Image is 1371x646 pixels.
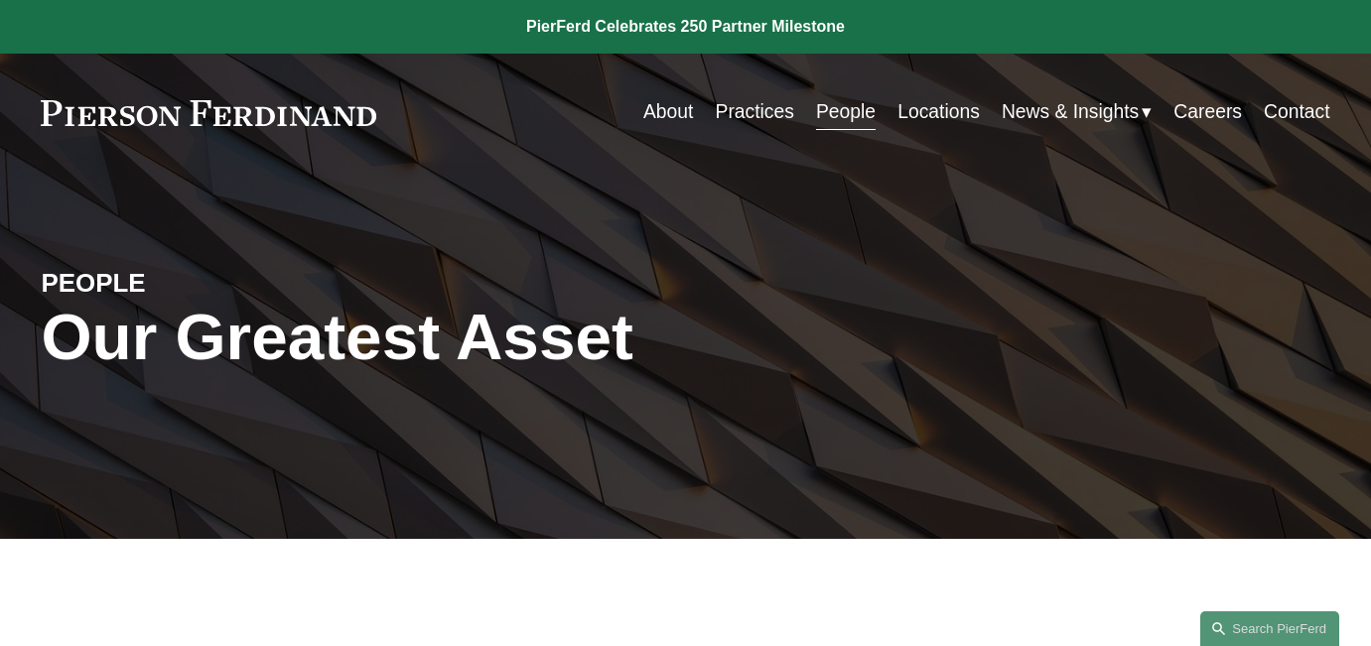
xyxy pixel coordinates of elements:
[643,93,693,132] a: About
[1264,93,1330,132] a: Contact
[1200,611,1339,646] a: Search this site
[41,300,899,374] h1: Our Greatest Asset
[816,93,876,132] a: People
[1173,93,1242,132] a: Careers
[897,93,980,132] a: Locations
[41,267,363,300] h4: PEOPLE
[1002,93,1152,132] a: folder dropdown
[1002,95,1139,130] span: News & Insights
[716,93,794,132] a: Practices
